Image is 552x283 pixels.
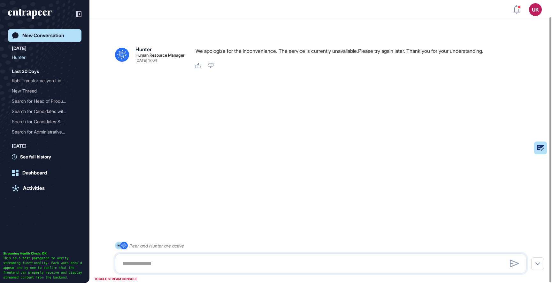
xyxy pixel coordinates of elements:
span: See full history [20,153,51,160]
a: See full history [12,153,81,160]
div: Search for Candidates wit... [12,106,73,117]
div: Search for Administrative... [12,127,73,137]
div: Hunter [12,52,73,62]
div: Peer and Hunter are active [129,242,184,250]
a: Dashboard [8,166,81,179]
div: New Conversation [22,33,64,38]
div: Search for Administrative Affairs Expert with 5 Years Experience in Automotive Sector in Istanbul [12,127,78,137]
div: Dashboard [22,170,47,176]
div: Hunter [12,52,78,62]
div: Search for Head of Produc... [12,96,73,106]
div: TOGGLE STREAM CONSOLE [93,275,139,283]
div: Kobi Transformasyon Lider... [12,76,73,86]
div: New Thread [12,86,78,96]
div: Search for Head of Product candidates from Entrapeer with up to 20 years of experience in San Fra... [12,96,78,106]
a: New Conversation [8,29,81,42]
div: [DATE] [12,44,27,52]
div: Last 30 Days [12,68,39,75]
div: Search for Candidates with 5-10 Years of Experience in Talent Acquisition/Recruitment Roles from ... [12,106,78,117]
div: New Thread [12,86,73,96]
div: Search for Candidates Sim... [12,117,73,127]
div: [DATE] 17:04 [135,59,157,62]
div: Search for Candidates Similar to Sarah Olyavkin on LinkedIn [12,117,78,127]
div: Hunter [135,47,152,52]
p: We apologize for the inconvenience. The service is currently unavailable.Please try again later. ... [195,47,532,55]
div: Activities [23,185,45,191]
button: UK [529,3,542,16]
div: Human Resource Manager [135,53,185,57]
div: Kobi Transformasyon Lideri Arayışı: 20 Yıl Tecrübeli, Dijital ve Stratejik Yönetim Becerilerine S... [12,76,78,86]
div: [DATE] [12,142,27,150]
a: Activities [8,182,81,195]
div: entrapeer-logo [8,9,52,19]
